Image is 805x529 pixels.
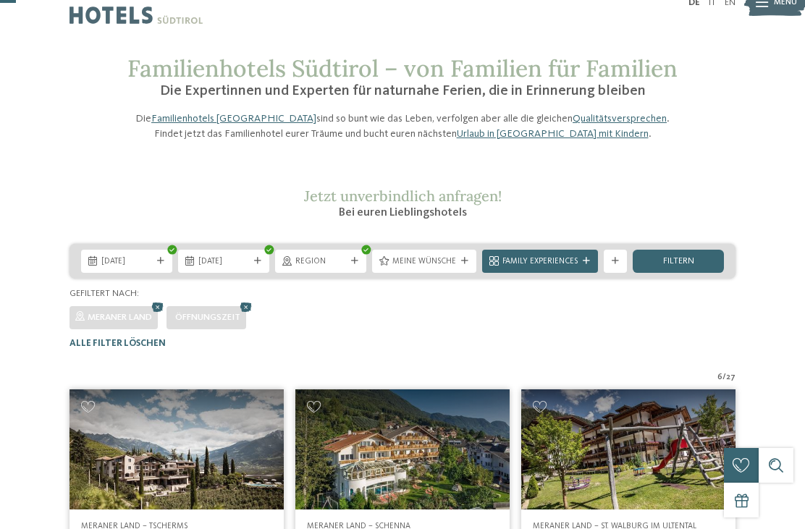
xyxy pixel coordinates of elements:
span: Öffnungszeit [175,313,240,322]
span: Gefiltert nach: [69,289,139,298]
img: Familienhotels gesucht? Hier findet ihr die besten! [69,389,284,509]
span: Jetzt unverbindlich anfragen! [304,187,502,205]
span: 27 [726,372,736,384]
span: 6 [717,372,722,384]
p: Die sind so bunt wie das Leben, verfolgen aber alle die gleichen . Findet jetzt das Familienhotel... [127,111,678,140]
span: [DATE] [198,256,249,268]
span: filtern [663,257,694,266]
a: Qualitätsversprechen [573,114,667,124]
span: Familienhotels Südtirol – von Familien für Familien [127,54,678,83]
span: Alle Filter löschen [69,339,166,348]
span: Meine Wünsche [392,256,456,268]
span: Bei euren Lieblingshotels [339,207,467,219]
span: [DATE] [101,256,152,268]
a: Familienhotels [GEOGRAPHIC_DATA] [151,114,316,124]
span: Die Expertinnen und Experten für naturnahe Ferien, die in Erinnerung bleiben [160,84,646,98]
span: Region [295,256,346,268]
img: Family Hotel Gutenberg **** [295,389,510,509]
span: Meraner Land [88,313,152,322]
a: Urlaub in [GEOGRAPHIC_DATA] mit Kindern [457,129,649,139]
span: Family Experiences [502,256,578,268]
img: Familienhotels gesucht? Hier findet ihr die besten! [521,389,736,509]
span: / [722,372,726,384]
